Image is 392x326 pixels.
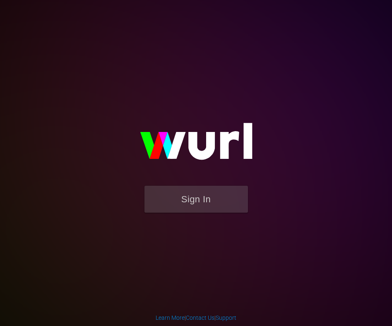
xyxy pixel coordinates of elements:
button: Sign In [144,186,248,213]
img: wurl-logo-on-black-223613ac3d8ba8fe6dc639794a292ebdb59501304c7dfd60c99c58986ef67473.svg [113,105,279,185]
a: Support [216,314,236,321]
div: | | [156,314,236,322]
a: Learn More [156,314,185,321]
a: Contact Us [186,314,214,321]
